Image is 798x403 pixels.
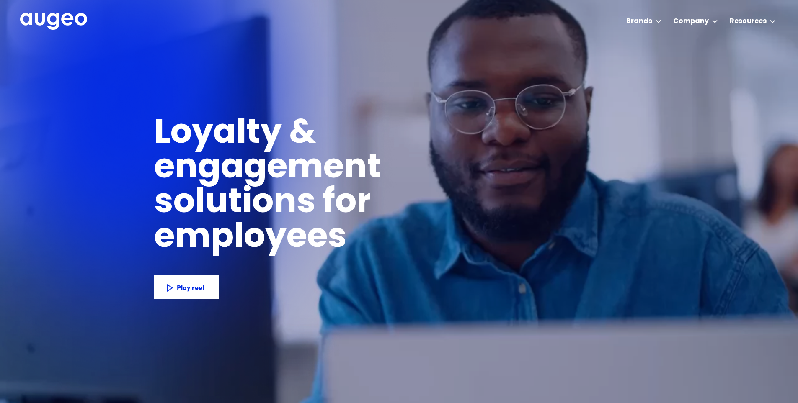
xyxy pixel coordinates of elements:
a: home [20,13,87,31]
h1: Loyalty & engagement solutions for [154,117,516,221]
a: Play reel [154,275,219,299]
img: Augeo's full logo in white. [20,13,87,30]
div: Brands [626,16,652,26]
div: Company [673,16,709,26]
h1: employees [154,221,362,256]
div: Resources [730,16,767,26]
